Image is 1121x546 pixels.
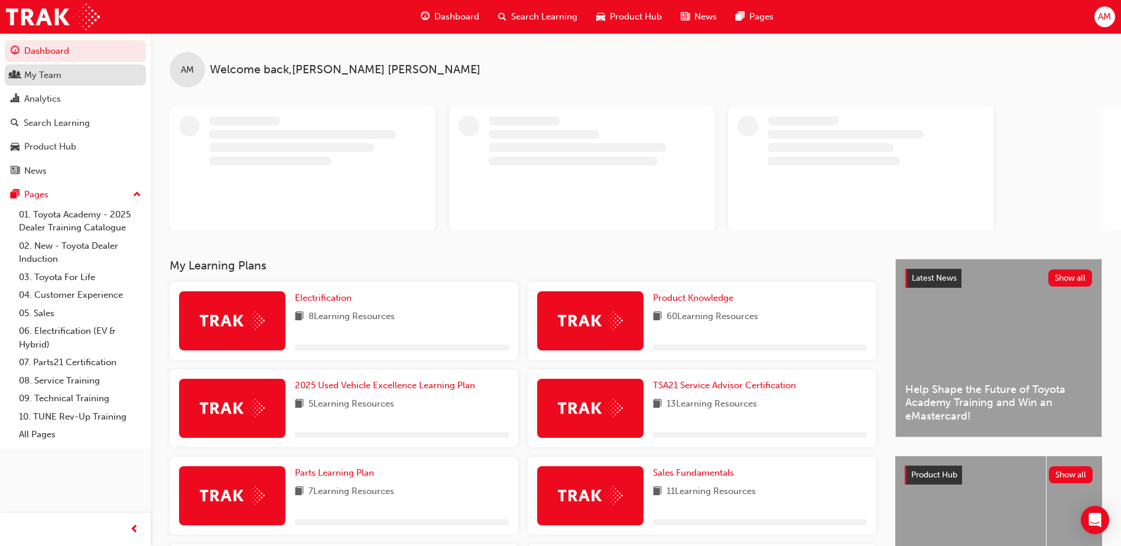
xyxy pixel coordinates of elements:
span: Electrification [295,292,352,303]
span: prev-icon [130,522,139,537]
a: Dashboard [5,40,146,62]
span: Help Shape the Future of Toyota Academy Training and Win an eMastercard! [905,383,1092,423]
span: book-icon [295,485,304,499]
span: search-icon [498,9,506,24]
img: Trak [200,399,265,417]
div: Pages [24,188,48,201]
a: news-iconNews [671,5,726,29]
img: Trak [200,486,265,505]
a: 10. TUNE Rev-Up Training [14,408,146,426]
a: 05. Sales [14,304,146,323]
img: Trak [558,399,623,417]
div: News [24,164,47,178]
a: My Team [5,64,146,86]
span: AM [1098,10,1111,24]
span: 13 Learning Resources [667,397,757,412]
a: Product HubShow all [905,466,1093,485]
span: news-icon [11,166,20,177]
span: Product Knowledge [653,292,733,303]
button: Show all [1049,466,1093,483]
span: Dashboard [434,10,479,24]
div: Product Hub [24,140,76,154]
span: book-icon [295,397,304,412]
button: Show all [1048,269,1093,287]
a: Latest NewsShow allHelp Shape the Future of Toyota Academy Training and Win an eMastercard! [895,259,1102,437]
span: Sales Fundamentals [653,467,734,478]
span: 2025 Used Vehicle Excellence Learning Plan [295,380,475,391]
span: pages-icon [11,190,20,200]
img: Trak [6,4,100,30]
a: pages-iconPages [726,5,783,29]
a: All Pages [14,425,146,444]
img: Trak [558,311,623,330]
div: Analytics [24,92,61,106]
h3: My Learning Plans [170,259,876,272]
button: Pages [5,184,146,206]
span: book-icon [295,310,304,324]
img: Trak [200,311,265,330]
span: up-icon [133,187,141,203]
div: Search Learning [24,116,90,130]
div: Open Intercom Messenger [1081,506,1109,534]
a: 06. Electrification (EV & Hybrid) [14,322,146,353]
a: search-iconSearch Learning [489,5,587,29]
span: Parts Learning Plan [295,467,374,478]
span: book-icon [653,397,662,412]
span: car-icon [11,142,20,152]
button: DashboardMy TeamAnalyticsSearch LearningProduct HubNews [5,38,146,184]
a: Search Learning [5,112,146,134]
span: Search Learning [511,10,577,24]
button: AM [1094,6,1115,27]
a: 02. New - Toyota Dealer Induction [14,237,146,268]
span: Product Hub [610,10,662,24]
a: 04. Customer Experience [14,286,146,304]
a: Latest NewsShow all [905,269,1092,288]
a: guage-iconDashboard [411,5,489,29]
span: guage-icon [11,46,20,57]
span: news-icon [681,9,690,24]
a: 07. Parts21 Certification [14,353,146,372]
span: Welcome back , [PERSON_NAME] [PERSON_NAME] [210,63,480,77]
span: search-icon [11,118,19,129]
span: 60 Learning Resources [667,310,758,324]
span: Latest News [912,273,957,283]
span: Pages [749,10,774,24]
span: 11 Learning Resources [667,485,756,499]
span: 5 Learning Resources [308,397,394,412]
a: Parts Learning Plan [295,466,379,480]
a: News [5,160,146,182]
a: Analytics [5,88,146,110]
span: book-icon [653,485,662,499]
a: 01. Toyota Academy - 2025 Dealer Training Catalogue [14,206,146,237]
a: 08. Service Training [14,372,146,390]
span: News [694,10,717,24]
a: Product Knowledge [653,291,738,305]
img: Trak [558,486,623,505]
span: Product Hub [911,470,957,480]
span: pages-icon [736,9,745,24]
a: 2025 Used Vehicle Excellence Learning Plan [295,379,480,392]
a: Electrification [295,291,356,305]
span: 7 Learning Resources [308,485,394,499]
a: 03. Toyota For Life [14,268,146,287]
a: Sales Fundamentals [653,466,739,480]
span: 8 Learning Resources [308,310,395,324]
a: 09. Technical Training [14,389,146,408]
div: My Team [24,69,61,82]
a: TSA21 Service Advisor Certification [653,379,801,392]
span: AM [181,63,194,77]
a: car-iconProduct Hub [587,5,671,29]
span: book-icon [653,310,662,324]
span: TSA21 Service Advisor Certification [653,380,796,391]
span: guage-icon [421,9,430,24]
a: Product Hub [5,136,146,158]
span: car-icon [596,9,605,24]
span: chart-icon [11,94,20,105]
span: people-icon [11,70,20,81]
